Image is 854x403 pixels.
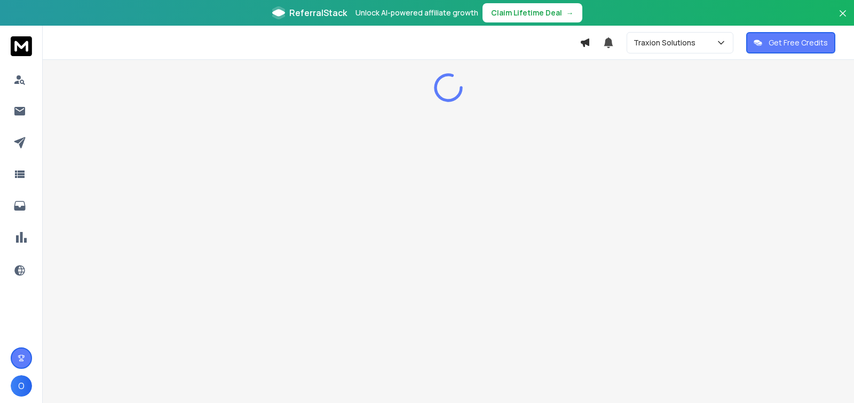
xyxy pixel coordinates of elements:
button: Close banner [836,6,850,32]
p: Get Free Credits [769,37,828,48]
button: O [11,375,32,397]
button: Get Free Credits [746,32,835,53]
span: → [566,7,574,18]
p: Traxion Solutions [634,37,700,48]
button: Claim Lifetime Deal→ [483,3,582,22]
span: ReferralStack [289,6,347,19]
p: Unlock AI-powered affiliate growth [355,7,478,18]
